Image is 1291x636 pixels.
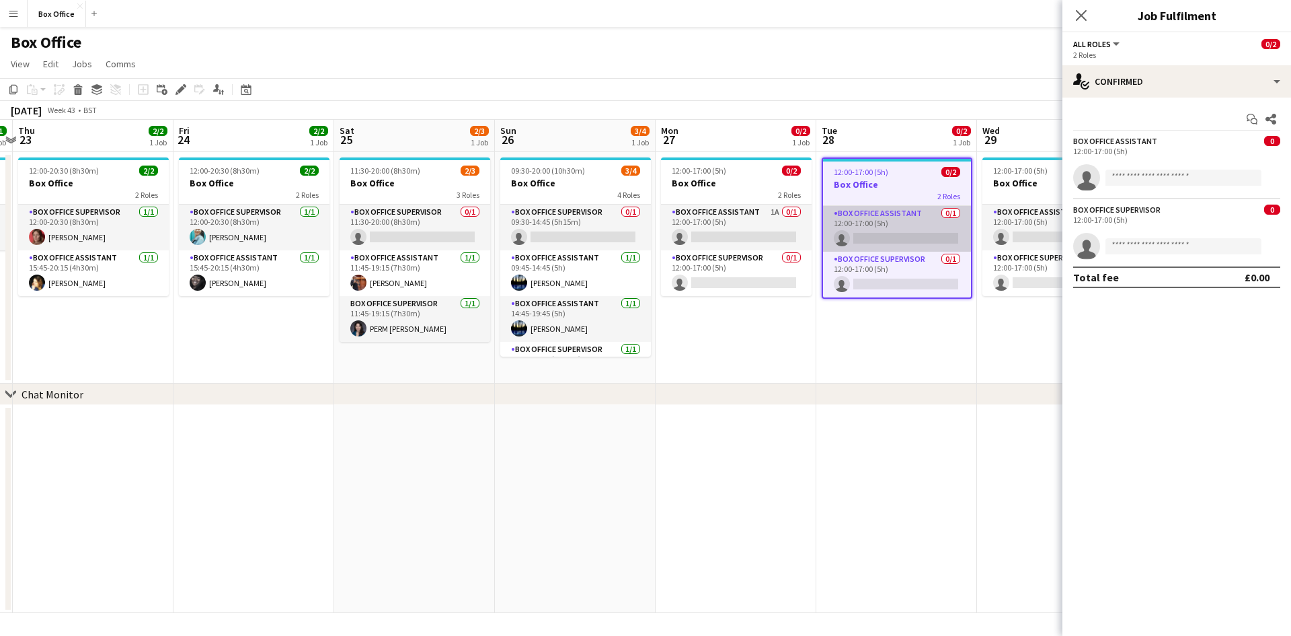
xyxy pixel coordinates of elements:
span: 3/4 [621,166,640,176]
span: 2/2 [309,126,328,136]
div: 12:00-17:00 (5h) [1073,215,1280,225]
span: All roles [1073,39,1111,49]
span: Mon [661,125,678,137]
span: 0 [1264,205,1280,215]
h3: Box Office [18,177,169,189]
span: Jobs [72,58,92,70]
span: Edit [43,58,58,70]
app-card-role: Box Office Supervisor1/114:45-20:00 (5h15m) [500,342,651,388]
div: Total fee [1073,271,1119,284]
app-card-role: Box Office Assistant1/115:45-20:15 (4h30m)[PERSON_NAME] [179,250,329,296]
h3: Box Office [179,177,329,189]
span: 2/3 [470,126,489,136]
div: [DATE] [11,104,42,117]
span: 3/4 [631,126,650,136]
a: Comms [100,55,141,73]
span: Tue [822,125,837,137]
span: 2 Roles [778,190,801,200]
h3: Box Office [500,177,651,189]
app-job-card: 11:30-20:00 (8h30m)2/3Box Office3 RolesBox Office Supervisor0/111:30-20:00 (8h30m) Box Office Ass... [340,157,490,342]
div: 12:00-17:00 (5h) [1073,146,1280,156]
div: 1 Job [471,137,488,147]
span: 2 Roles [937,191,960,201]
h3: Box Office [982,177,1133,189]
app-card-role: Box Office Assistant1A0/112:00-17:00 (5h) [661,205,812,250]
h3: Job Fulfilment [1062,7,1291,24]
span: 0/2 [941,167,960,177]
span: Week 43 [44,105,78,115]
app-card-role: Box Office Assistant1/115:45-20:15 (4h30m)[PERSON_NAME] [18,250,169,296]
span: 12:00-17:00 (5h) [993,166,1048,176]
span: 12:00-17:00 (5h) [834,167,888,177]
app-card-role: Box Office Supervisor0/111:30-20:00 (8h30m) [340,205,490,250]
span: 24 [177,132,190,147]
div: BST [83,105,97,115]
div: Confirmed [1062,65,1291,98]
h3: Box Office [823,178,971,190]
a: View [5,55,35,73]
span: Thu [18,125,35,137]
div: 12:00-20:30 (8h30m)2/2Box Office2 RolesBox Office Supervisor1/112:00-20:30 (8h30m)[PERSON_NAME]Bo... [179,157,329,296]
h3: Box Office [340,177,490,189]
a: Jobs [67,55,97,73]
span: 12:00-17:00 (5h) [672,166,726,176]
span: 2 Roles [296,190,319,200]
button: Box Office [28,1,86,27]
app-job-card: 12:00-20:30 (8h30m)2/2Box Office2 RolesBox Office Supervisor1/112:00-20:30 (8h30m)[PERSON_NAME]Bo... [18,157,169,296]
span: 3 Roles [457,190,479,200]
span: 27 [659,132,678,147]
span: Comms [106,58,136,70]
span: 0 [1264,136,1280,146]
span: 23 [16,132,35,147]
app-job-card: 12:00-17:00 (5h)0/2Box Office2 RolesBox Office Assistant1A0/112:00-17:00 (5h) Box Office Supervis... [661,157,812,296]
span: 2/2 [300,166,319,176]
div: Box Office Assistant [1073,136,1157,146]
span: 09:30-20:00 (10h30m) [511,166,585,176]
div: Box Office Supervisor [1073,205,1161,215]
app-card-role: Box Office Assistant1/111:45-19:15 (7h30m)[PERSON_NAME] [340,250,490,296]
span: Sat [340,125,354,137]
span: Sun [500,125,516,137]
app-card-role: Box Office Supervisor0/112:00-17:00 (5h) [661,250,812,296]
app-card-role: Box Office Supervisor0/112:00-17:00 (5h) [982,250,1133,296]
app-card-role: Box Office Supervisor0/112:00-17:00 (5h) [823,252,971,297]
span: 12:00-20:30 (8h30m) [190,166,260,176]
span: Wed [982,125,1000,137]
app-card-role: Box Office Supervisor0/109:30-14:45 (5h15m) [500,205,651,250]
app-card-role: Box Office Supervisor1/111:45-19:15 (7h30m)PERM [PERSON_NAME] [340,296,490,342]
span: 28 [820,132,837,147]
span: 25 [338,132,354,147]
span: 11:30-20:00 (8h30m) [350,166,420,176]
span: 26 [498,132,516,147]
app-card-role: Box Office Assistant0/112:00-17:00 (5h) [823,206,971,252]
div: 1 Job [792,137,810,147]
span: 29 [980,132,1000,147]
div: 2 Roles [1073,50,1280,60]
div: 1 Job [310,137,327,147]
div: £0.00 [1245,271,1269,284]
span: 12:00-20:30 (8h30m) [29,166,99,176]
button: All roles [1073,39,1122,49]
app-card-role: Box Office Assistant0/112:00-17:00 (5h) [982,205,1133,250]
span: 0/2 [952,126,971,136]
div: Chat Monitor [22,388,83,401]
span: 0/2 [1261,39,1280,49]
span: View [11,58,30,70]
app-job-card: 12:00-17:00 (5h)0/2Box Office2 RolesBox Office Assistant0/112:00-17:00 (5h) Box Office Supervisor... [982,157,1133,296]
app-job-card: 12:00-17:00 (5h)0/2Box Office2 RolesBox Office Assistant0/112:00-17:00 (5h) Box Office Supervisor... [822,157,972,299]
span: 0/2 [791,126,810,136]
h1: Box Office [11,32,81,52]
div: 1 Job [149,137,167,147]
app-card-role: Box Office Supervisor1/112:00-20:30 (8h30m)[PERSON_NAME] [179,205,329,250]
div: 1 Job [631,137,649,147]
app-job-card: 09:30-20:00 (10h30m)3/4Box Office4 RolesBox Office Supervisor0/109:30-14:45 (5h15m) Box Office As... [500,157,651,357]
span: 2 Roles [135,190,158,200]
h3: Box Office [661,177,812,189]
span: 4 Roles [617,190,640,200]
